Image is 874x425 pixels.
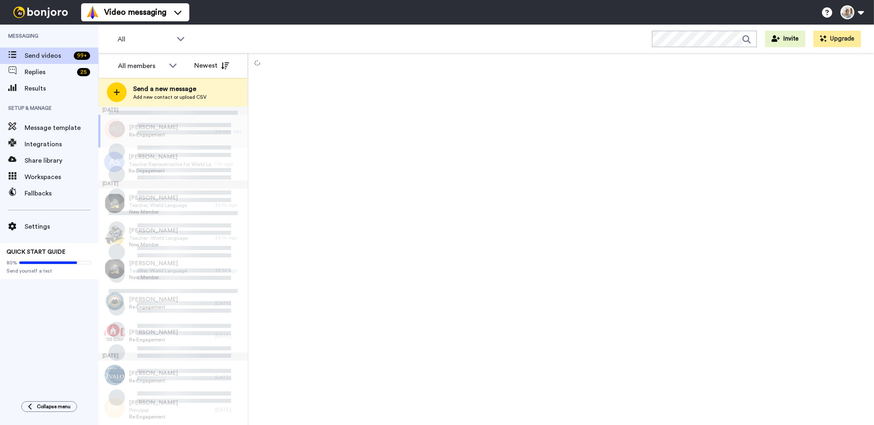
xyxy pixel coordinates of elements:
div: [DATE] [98,352,248,361]
span: [PERSON_NAME] [129,194,187,202]
span: New Member [129,209,187,215]
img: as.png [104,152,125,172]
span: [PERSON_NAME] [129,399,178,407]
span: Message template [25,123,98,133]
img: 26ee283e-c672-4c75-8a15-534d2da5c429.png [104,193,125,213]
img: bj-logo-header-white.svg [10,7,71,18]
button: Invite [765,31,805,47]
span: Integrations [25,139,98,149]
div: [DATE] [215,300,244,307]
span: New Member [129,241,188,248]
span: Send videos [25,51,70,61]
button: Upgrade [813,31,861,47]
span: Re-Engagement [129,336,178,343]
div: 22 hr. ago [215,202,244,208]
div: [DATE] [215,333,244,339]
div: 22 hr. ago [215,234,244,241]
div: [DATE] [215,407,244,413]
span: [PERSON_NAME] [129,369,178,377]
span: Share library [25,156,98,166]
span: Principal [129,407,178,414]
img: 00c15bb5-f05a-42aa-b0ea-900620eaa648.png [104,324,125,344]
span: Teacher, World Language [129,268,187,274]
div: 99 + [74,52,90,60]
span: Workspaces [25,172,98,182]
span: Send a new message [133,84,207,94]
span: Results [25,84,98,93]
span: [PERSON_NAME] [129,328,178,336]
span: Re-Engagement [129,168,211,174]
span: 80% [7,259,17,266]
img: e32ab800-6656-418c-bf15-c9d33d20fefb.png [104,258,125,279]
div: [DATE] [98,107,248,115]
span: [PERSON_NAME] [129,153,211,161]
img: vm-color.svg [86,6,99,19]
span: Video messaging [104,7,166,18]
div: [DATE] [215,374,244,380]
img: 608938c5-95d3-4e4a-8204-6159517a1699.png [104,291,125,311]
img: a58d72e5-6917-422a-b192-d6b16f5fb652.png [104,225,125,246]
span: Fallbacks [25,189,98,198]
div: 1 hr. ago [215,161,244,167]
button: Collapse menu [21,401,77,412]
img: 82f30c97-e8d6-4ab9-b815-fcdc15ad7259.jpg [104,365,125,385]
span: [PERSON_NAME] [129,227,188,235]
span: Re-Engagement [129,132,178,138]
span: [PERSON_NAME] [129,123,178,132]
span: New Member [129,274,187,281]
span: Settings [25,222,98,232]
span: [PERSON_NAME] [129,295,178,304]
div: 26 min. ago [215,128,244,134]
span: Add new contact or upload CSV [133,94,207,100]
img: nk.png [104,398,125,418]
div: All members [118,61,165,71]
span: Teacher, World Language [129,202,187,209]
span: Re-Engagement [129,304,178,310]
div: [DATE] [98,180,248,189]
span: Re-Engagement [129,414,178,420]
span: Teacher - World Language [129,235,188,241]
span: All [118,34,173,44]
div: 22 hr. ago [215,267,244,274]
img: mg.png [104,119,125,139]
span: Re-Engagement [129,377,178,384]
span: Collapse menu [37,403,70,410]
span: Teacher Representative for World Languages [129,161,211,168]
div: 25 [77,68,90,76]
span: QUICK START GUIDE [7,249,66,255]
button: Newest [188,57,235,74]
span: Replies [25,67,74,77]
span: [PERSON_NAME] [129,259,187,268]
span: Send yourself a test [7,268,92,274]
